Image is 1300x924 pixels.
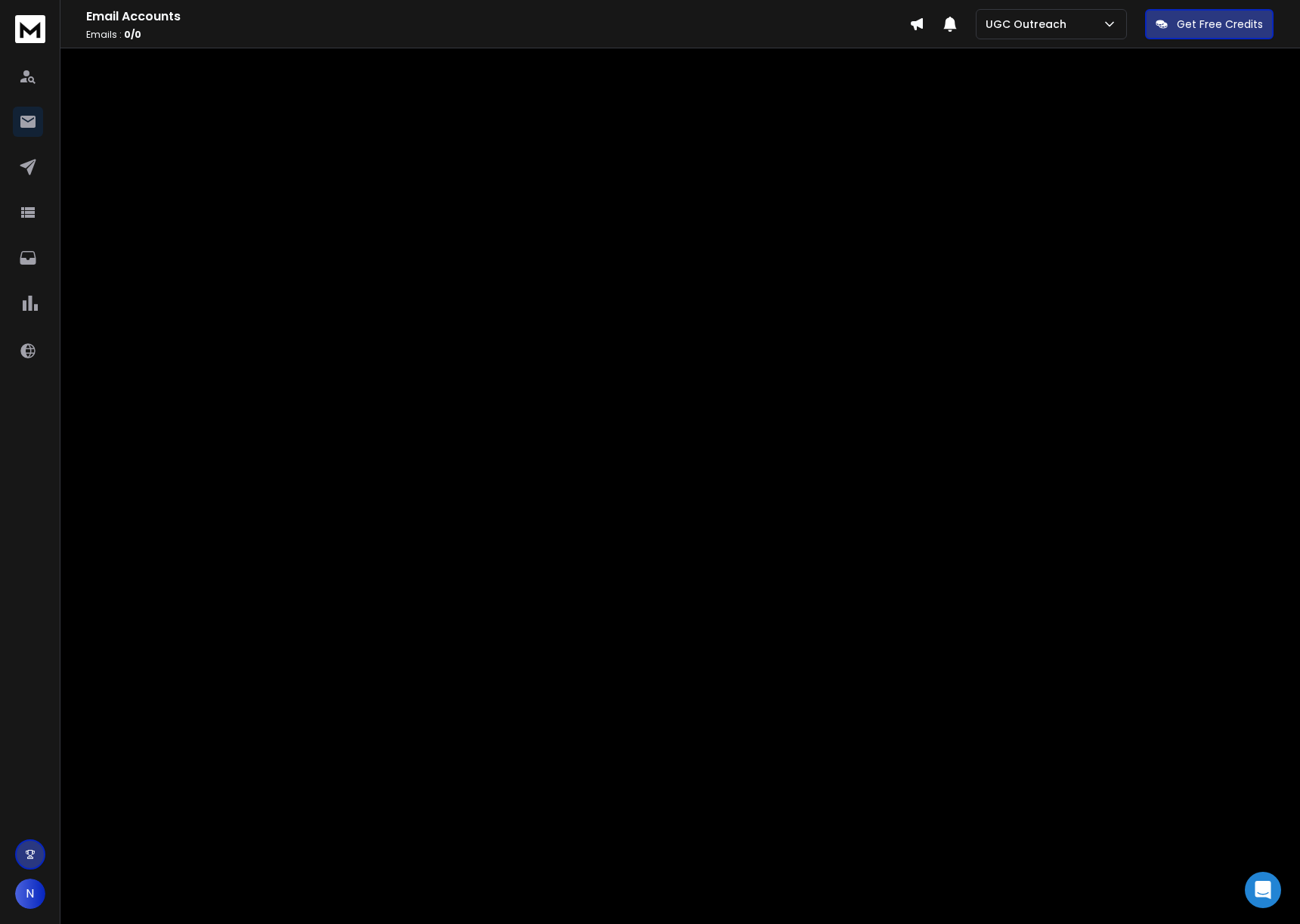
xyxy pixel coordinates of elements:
button: N [15,879,45,909]
p: UGC Outreach [986,17,1072,32]
p: Get Free Credits [1177,17,1263,32]
p: Emails : [86,29,909,41]
h1: Email Accounts [86,8,909,26]
span: 0 / 0 [124,28,141,41]
img: logo [15,15,45,43]
button: Get Free Credits [1145,9,1274,39]
div: Open Intercom Messenger [1245,872,1281,908]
